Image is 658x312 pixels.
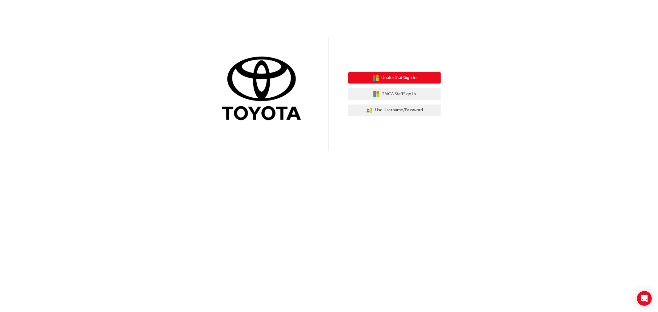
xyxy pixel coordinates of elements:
img: Trak [217,55,310,123]
span: Dealer Staff Sign In [382,74,417,81]
button: Use Username/Password [348,105,441,116]
span: Use Username/Password [375,107,423,114]
div: Open Intercom Messenger [637,291,652,306]
button: TMCA StaffSign In [348,88,441,100]
span: TMCA Staff Sign In [382,91,416,98]
button: Dealer StaffSign In [348,72,441,84]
